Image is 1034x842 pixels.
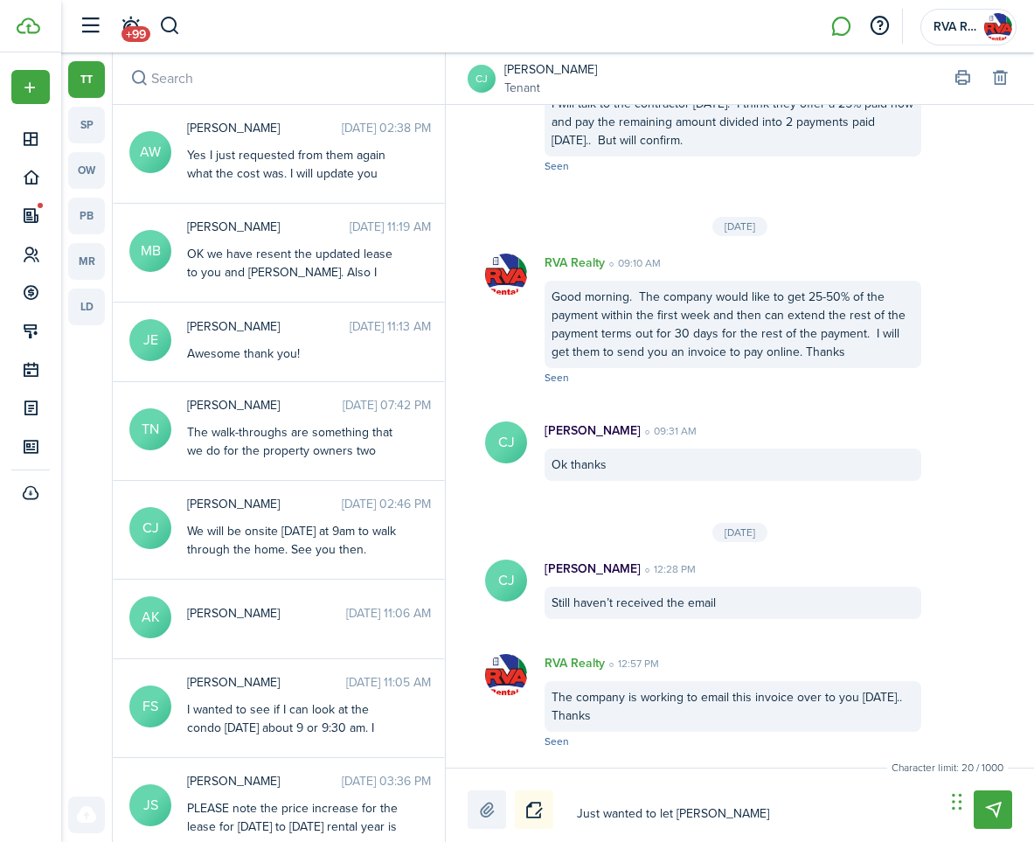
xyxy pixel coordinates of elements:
[350,218,431,236] time: [DATE] 11:19 AM
[545,654,605,672] p: RVA Realty
[68,243,105,280] a: mr
[68,107,105,143] a: sp
[605,656,659,672] time: 12:57 PM
[346,604,431,623] time: [DATE] 11:06 AM
[545,87,921,157] div: I will talk to the contractor [DATE]. I think they offer a 25% paid now and pay the remaining amo...
[468,65,496,93] a: CJ
[129,408,171,450] avatar-text: TN
[68,152,105,189] a: ow
[187,344,406,363] div: Awesome thank you!
[545,560,641,578] p: [PERSON_NAME]
[187,119,342,137] span: Angela Wells
[68,289,105,325] a: ld
[984,13,1012,41] img: RVA Realty
[545,587,921,619] div: Still haven’t received the email
[129,596,171,638] avatar-text: AK
[342,495,431,513] time: [DATE] 02:46 PM
[350,317,431,336] time: [DATE] 11:13 AM
[515,790,553,829] button: Notice
[545,254,605,272] p: RVA Realty
[864,11,894,41] button: Open resource center
[73,10,107,43] button: Open sidebar
[485,560,527,602] avatar-text: CJ
[129,685,171,727] avatar-text: FS
[68,198,105,234] a: pb
[342,772,431,790] time: [DATE] 03:36 PM
[129,507,171,549] avatar-text: CJ
[113,52,445,104] input: search
[187,317,350,336] span: Jeff Easterday
[545,449,921,481] div: Ok thanks
[641,561,696,577] time: 12:28 PM
[129,131,171,173] avatar-text: AW
[485,654,527,696] img: RVA Realty
[187,146,406,201] div: Yes I just requested from them again what the cost was. I will update you soon. Thanks for your p...
[545,281,921,368] div: Good morning. The company would like to get 25-50% of the payment within the first week and then ...
[187,772,342,790] span: Jason Snyder
[545,421,641,440] p: [PERSON_NAME]
[988,66,1012,91] button: Delete
[545,158,569,174] span: Seen
[504,60,597,79] a: [PERSON_NAME]
[129,319,171,361] avatar-text: JE
[343,396,431,414] time: [DATE] 07:42 PM
[485,421,527,463] avatar-text: CJ
[947,758,1034,842] iframe: Chat Widget
[933,21,977,33] span: RVA Realty
[11,70,50,104] button: Open menu
[187,495,342,513] span: Chris Jeffers
[187,604,346,623] span: Amir KHALAFALLA
[545,370,569,386] span: Seen
[641,423,697,439] time: 09:31 AM
[187,522,406,577] div: We will be onsite [DATE] at 9am to walk through the home. See you then. Thanks
[887,760,1008,776] small: Character limit: 20 / 1000
[712,217,767,236] div: [DATE]
[127,66,151,91] button: Search
[114,4,147,49] a: Notifications
[952,776,962,828] div: Drag
[187,673,346,692] span: Felicia Smith
[187,396,343,414] span: Tamer Nofal
[545,681,921,732] div: The company is working to email this invoice over to you [DATE].. Thanks
[545,734,569,749] span: Seen
[504,79,597,97] a: Tenant
[342,119,431,137] time: [DATE] 02:38 PM
[712,523,767,542] div: [DATE]
[129,230,171,272] avatar-text: MB
[485,254,527,296] img: RVA Realty
[68,61,105,98] a: tt
[187,423,406,735] div: The walk-throughs are something that we do for the property owners two times a year spring and fa...
[129,784,171,826] avatar-text: JS
[187,218,350,236] span: Michael Bohannon
[950,66,975,91] button: Print
[17,17,40,34] img: TenantCloud
[121,26,150,42] span: +99
[605,255,661,271] time: 09:10 AM
[159,11,181,41] button: Search
[187,245,406,355] div: OK we have resent the updated lease to you and [PERSON_NAME]. Also I added him into Tenant Cloud ...
[346,673,431,692] time: [DATE] 11:05 AM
